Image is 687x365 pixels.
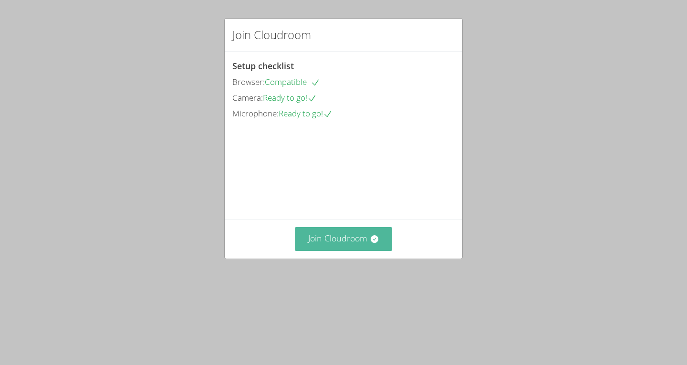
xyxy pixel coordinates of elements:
span: Camera: [232,92,263,103]
span: Ready to go! [279,108,333,119]
span: Compatible [265,76,320,87]
h2: Join Cloudroom [232,26,311,43]
span: Microphone: [232,108,279,119]
span: Ready to go! [263,92,317,103]
span: Setup checklist [232,60,294,72]
span: Browser: [232,76,265,87]
button: Join Cloudroom [295,227,393,250]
